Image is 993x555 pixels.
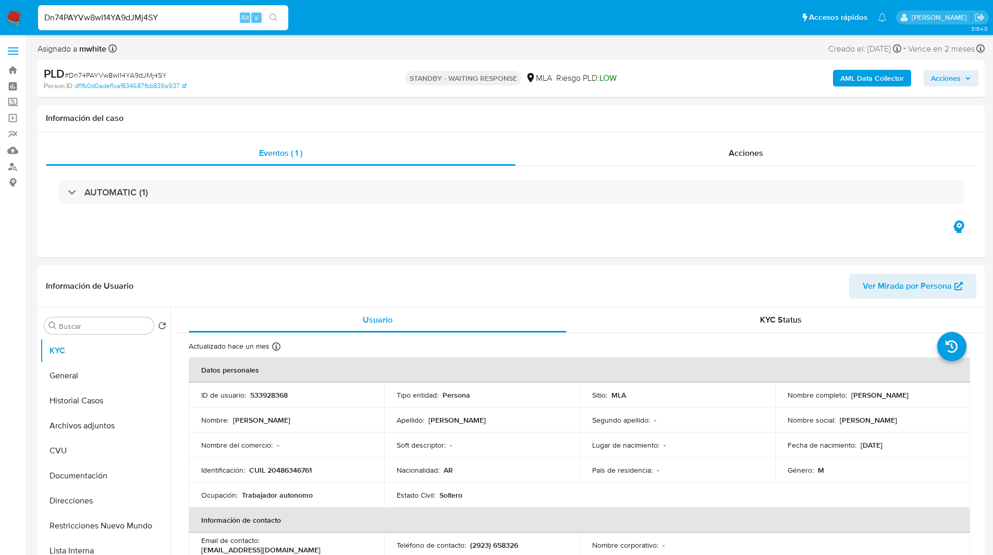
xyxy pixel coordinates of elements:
[58,180,964,204] div: AUTOMATIC (1)
[263,10,284,25] button: search-icon
[443,390,470,400] p: Persona
[84,187,148,198] h3: AUTOMATIC (1)
[158,322,166,333] button: Volver al orden por defecto
[201,490,238,500] p: Ocupación :
[277,440,279,450] p: -
[233,415,290,425] p: [PERSON_NAME]
[397,490,435,500] p: Estado Civil :
[760,314,802,326] span: KYC Status
[592,540,658,550] p: Nombre corporativo :
[654,415,656,425] p: -
[878,13,887,22] a: Notificaciones
[189,508,970,533] th: Información de contacto
[439,490,462,500] p: Soltero
[77,43,106,55] b: mwhite
[46,281,133,291] h1: Información de Usuario
[664,440,666,450] p: -
[818,465,824,475] p: M
[363,314,393,326] span: Usuario
[46,113,976,124] h1: Información del caso
[201,415,229,425] p: Nombre :
[255,13,258,22] span: s
[397,540,466,550] p: Teléfono de contacto :
[840,70,904,87] b: AML Data Collector
[903,42,906,56] span: -
[729,147,763,159] span: Acciones
[40,363,170,388] button: General
[525,72,552,84] div: MLA
[48,322,57,330] button: Buscar
[189,341,269,351] p: Actualizado hace un mes
[912,13,971,22] p: matiasagustin.white@mercadolibre.com
[201,545,321,554] p: [EMAIL_ADDRESS][DOMAIN_NAME]
[44,81,72,91] b: Person ID
[450,440,452,450] p: -
[863,274,952,299] span: Ver Mirada por Persona
[470,540,518,550] p: (2923) 658326
[40,513,170,538] button: Restricciones Nuevo Mundo
[65,70,167,80] span: # Dn74PAYVw8wI14YA9dJMj4SY
[924,70,978,87] button: Acciones
[201,465,245,475] p: Identificación :
[788,415,836,425] p: Nombre social :
[40,463,170,488] button: Documentación
[592,415,650,425] p: Segundo apellido :
[397,415,424,425] p: Apellido :
[592,390,607,400] p: Sitio :
[406,71,521,85] p: STANDBY - WAITING RESPONSE
[840,415,897,425] p: [PERSON_NAME]
[592,440,659,450] p: Lugar de nacimiento :
[201,536,260,545] p: Email de contacto :
[40,413,170,438] button: Archivos adjuntos
[663,540,665,550] p: -
[849,274,976,299] button: Ver Mirada por Persona
[599,72,617,84] span: LOW
[556,72,617,84] span: Riesgo PLD:
[931,70,961,87] span: Acciones
[809,12,867,23] span: Accesos rápidos
[40,338,170,363] button: KYC
[241,13,249,22] span: Alt
[397,465,439,475] p: Nacionalidad :
[242,490,313,500] p: Trabajador autonomo
[428,415,486,425] p: [PERSON_NAME]
[788,390,847,400] p: Nombre completo :
[259,147,302,159] span: Eventos ( 1 )
[788,440,856,450] p: Fecha de nacimiento :
[974,12,985,23] a: Salir
[397,390,438,400] p: Tipo entidad :
[397,440,446,450] p: Soft descriptor :
[38,11,288,24] input: Buscar usuario o caso...
[201,440,273,450] p: Nombre del comercio :
[59,322,150,331] input: Buscar
[788,465,814,475] p: Género :
[861,440,882,450] p: [DATE]
[851,390,909,400] p: [PERSON_NAME]
[40,438,170,463] button: CVU
[250,390,288,400] p: 533928368
[828,42,901,56] div: Creado el: [DATE]
[592,465,653,475] p: País de residencia :
[908,43,975,55] span: Vence en 2 meses
[444,465,453,475] p: AR
[611,390,626,400] p: MLA
[201,390,246,400] p: ID de usuario :
[40,388,170,413] button: Historial Casos
[44,65,65,82] b: PLD
[38,43,106,55] span: Asignado a
[249,465,312,475] p: CUIL 20486346761
[833,70,911,87] button: AML Data Collector
[75,81,187,91] a: df1fb0d0adef1caf834687fbb839a937
[189,357,970,383] th: Datos personales
[657,465,659,475] p: -
[40,488,170,513] button: Direcciones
